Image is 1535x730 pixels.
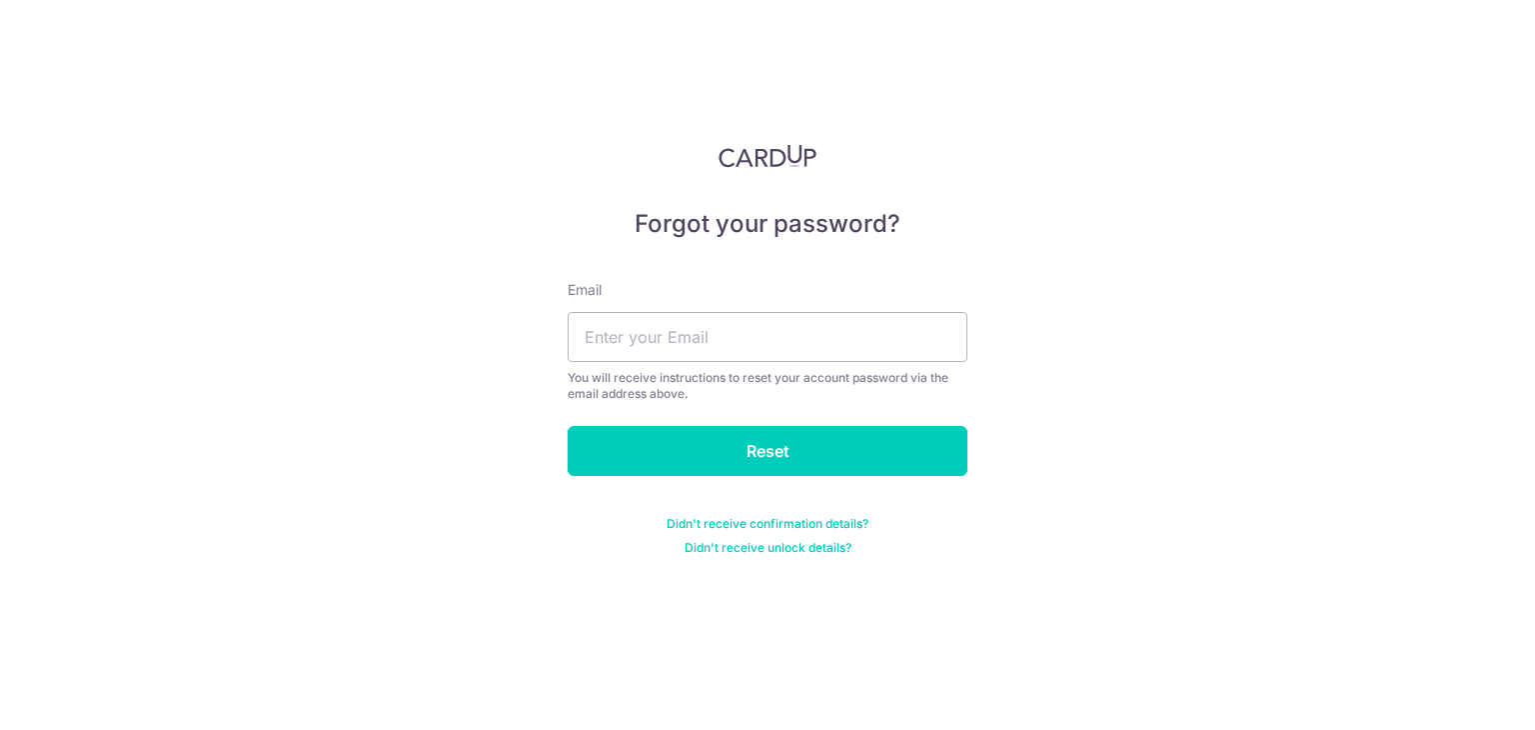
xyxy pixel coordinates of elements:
input: Reset [568,426,967,476]
a: Didn't receive unlock details? [685,540,851,556]
div: You will receive instructions to reset your account password via the email address above. [568,370,967,402]
label: Email [568,280,602,300]
input: Enter your Email [568,312,967,362]
h5: Forgot your password? [568,208,967,240]
img: CardUp Logo [719,144,816,168]
a: Didn't receive confirmation details? [667,516,868,532]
